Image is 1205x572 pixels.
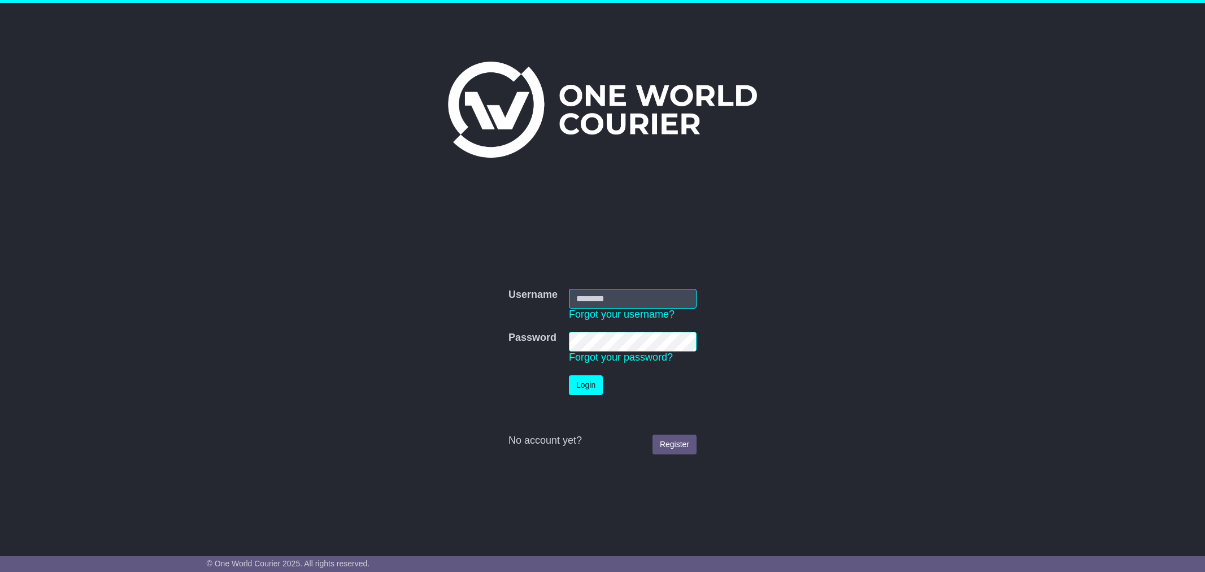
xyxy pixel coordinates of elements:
[508,289,558,301] label: Username
[508,435,697,447] div: No account yet?
[448,62,756,158] img: One World
[569,352,673,363] a: Forgot your password?
[207,559,370,568] span: © One World Courier 2025. All rights reserved.
[652,435,697,454] a: Register
[569,309,675,320] a: Forgot your username?
[508,332,556,344] label: Password
[569,375,603,395] button: Login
